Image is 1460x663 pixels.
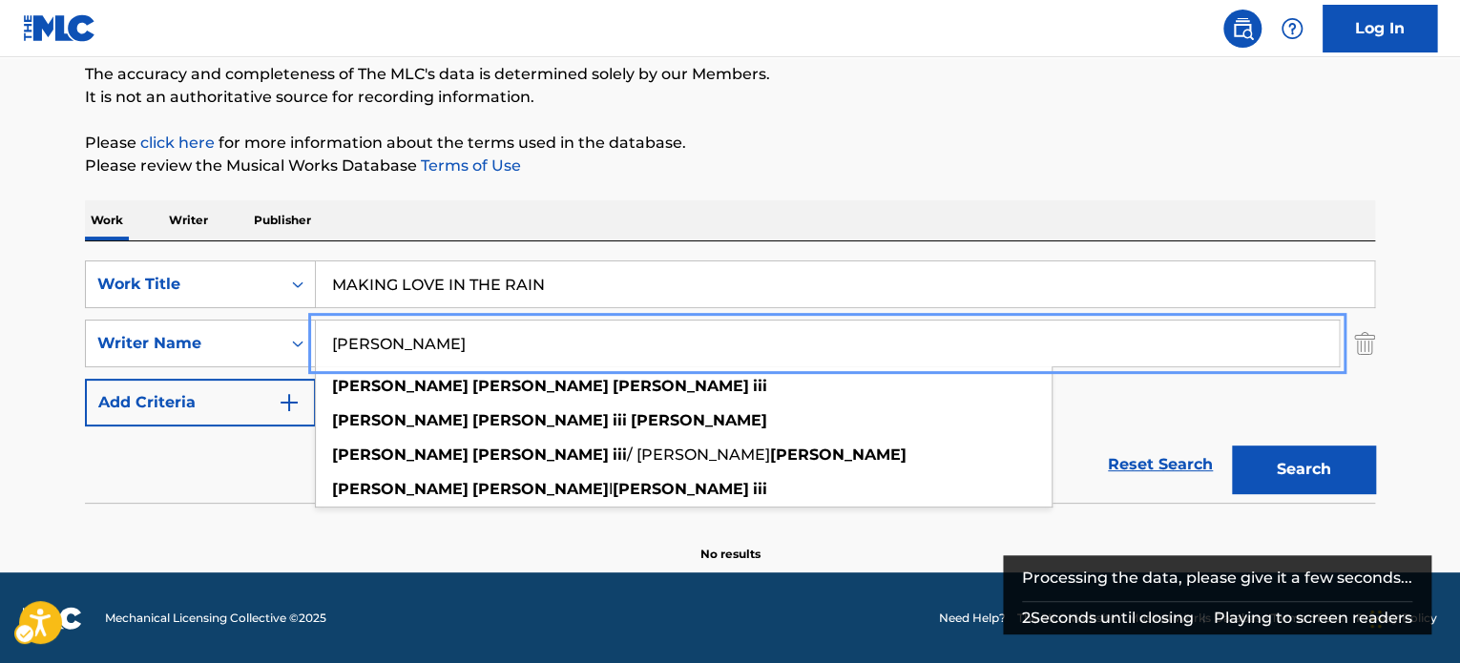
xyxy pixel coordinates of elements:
[613,480,749,498] strong: [PERSON_NAME]
[316,321,1339,366] input: Search...
[332,411,469,429] strong: [PERSON_NAME]
[700,523,761,563] p: No results
[85,379,316,426] button: Add Criteria
[472,445,609,464] strong: [PERSON_NAME]
[472,411,609,429] strong: [PERSON_NAME]
[613,445,627,464] strong: iii
[85,132,1375,155] p: Please for more information about the terms used in the database.
[332,445,469,464] strong: [PERSON_NAME]
[939,610,1006,627] a: Need Help?
[97,332,269,355] div: Writer Name
[1281,17,1304,40] img: help
[1354,320,1375,367] img: Delete Criterion
[613,377,749,395] strong: [PERSON_NAME]
[23,14,96,42] img: MLC Logo
[417,156,521,175] a: Terms of Use
[609,480,613,498] span: l
[23,607,82,630] img: logo
[85,155,1375,177] p: Please review the Musical Works Database
[316,261,1374,307] input: Search...
[1022,555,1413,601] div: Processing the data, please give it a few seconds...
[163,200,214,240] p: Writer
[140,134,215,152] a: click here
[248,200,317,240] p: Publisher
[85,200,129,240] p: Work
[1098,444,1222,486] a: Reset Search
[770,445,907,464] strong: [PERSON_NAME]
[753,480,767,498] strong: iii
[1231,17,1254,40] img: search
[613,411,627,429] strong: iii
[631,411,767,429] strong: [PERSON_NAME]
[85,260,1375,503] form: Search Form
[472,377,609,395] strong: [PERSON_NAME]
[85,86,1375,109] p: It is not an authoritative source for recording information.
[332,377,469,395] strong: [PERSON_NAME]
[472,480,609,498] strong: [PERSON_NAME]
[753,377,767,395] strong: iii
[278,391,301,414] img: 9d2ae6d4665cec9f34b9.svg
[105,610,326,627] span: Mechanical Licensing Collective © 2025
[332,480,469,498] strong: [PERSON_NAME]
[85,63,1375,86] p: The accuracy and completeness of The MLC's data is determined solely by our Members.
[1022,609,1031,627] span: 2
[1232,445,1375,493] button: Search
[627,445,770,464] span: / [PERSON_NAME]
[1323,5,1437,52] a: Log In
[97,273,269,296] div: Work Title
